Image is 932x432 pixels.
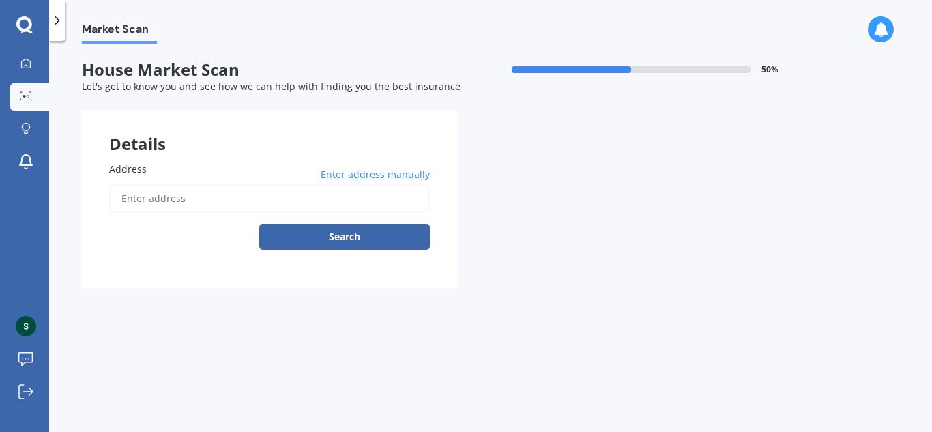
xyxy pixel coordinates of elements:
div: Details [82,110,457,151]
input: Enter address [109,184,430,213]
button: Search [259,224,430,250]
span: Market Scan [82,23,157,41]
span: 50 % [761,65,778,74]
span: Address [109,162,147,175]
span: House Market Scan [82,60,457,80]
span: Let's get to know you and see how we can help with finding you the best insurance [82,80,461,93]
img: ACg8ocLMmARerqibljPPb0td1nP-J3xSq-A9yf6fdaw2exZof7EJsg=s96-c [16,316,36,336]
span: Enter address manually [321,168,430,182]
